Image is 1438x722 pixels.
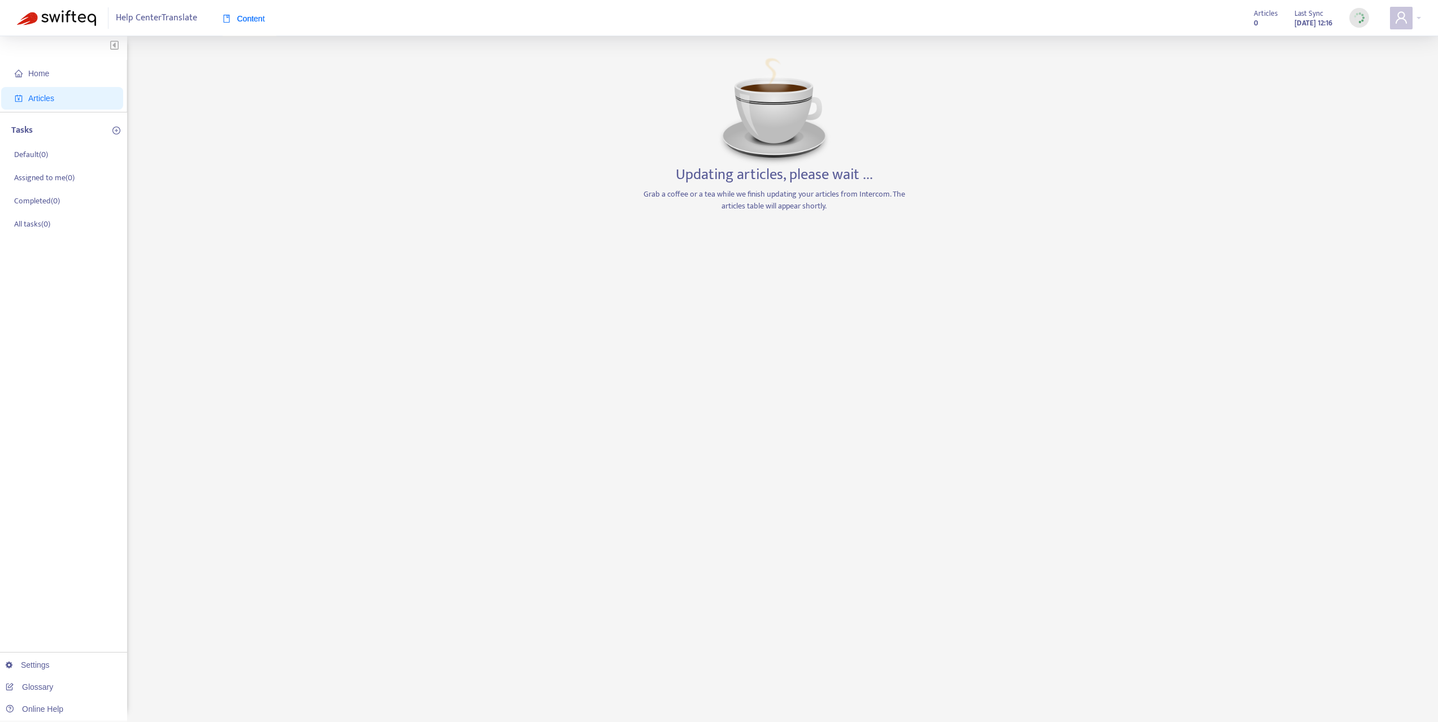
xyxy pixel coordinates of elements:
a: Online Help [6,704,63,714]
p: All tasks ( 0 ) [14,218,50,230]
p: Assigned to me ( 0 ) [14,172,75,184]
h3: Updating articles, please wait ... [676,166,873,184]
p: Completed ( 0 ) [14,195,60,207]
span: Articles [1254,7,1278,20]
span: Articles [28,94,54,103]
img: sync_loading.0b5143dde30e3a21642e.gif [1352,11,1366,25]
p: Tasks [11,124,33,137]
span: Home [28,69,49,78]
span: Last Sync [1294,7,1323,20]
span: book [223,15,231,23]
img: Coffee image [718,53,831,166]
a: Settings [6,660,50,669]
p: Default ( 0 ) [14,149,48,160]
a: Glossary [6,682,53,691]
strong: 0 [1254,17,1258,29]
span: plus-circle [112,127,120,134]
span: Content [223,14,265,23]
span: user [1394,11,1408,24]
strong: [DATE] 12:16 [1294,17,1332,29]
span: Help Center Translate [116,7,197,29]
span: account-book [15,94,23,102]
img: Swifteq [17,10,96,26]
span: home [15,69,23,77]
p: Grab a coffee or a tea while we finish updating your articles from Intercom. The articles table w... [641,188,907,212]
